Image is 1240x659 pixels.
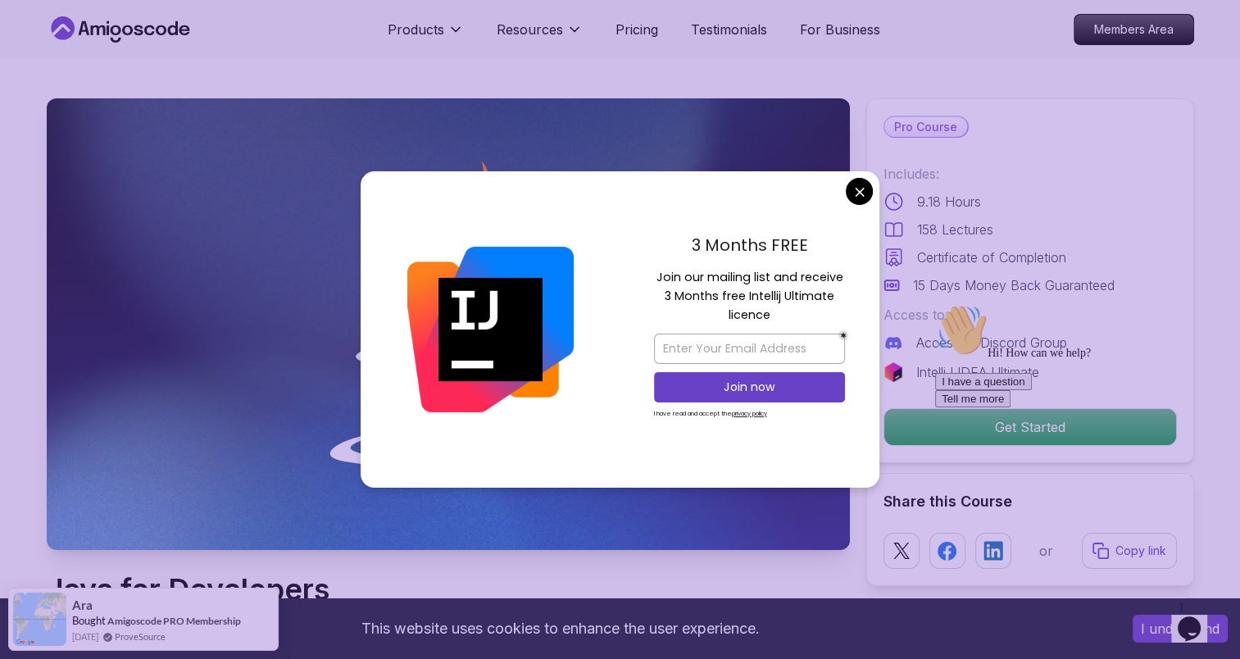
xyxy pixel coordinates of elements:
button: Tell me more [7,93,82,110]
a: Members Area [1074,14,1194,45]
p: Pro Course [884,117,967,137]
p: 158 Lectures [917,220,993,239]
span: Bought [72,614,106,627]
h2: Share this Course [883,490,1177,513]
button: Get Started [883,408,1177,446]
iframe: chat widget [1171,593,1224,643]
span: Ara [72,598,93,612]
span: Hi! How can we help? [7,49,162,61]
p: 9.18 Hours [917,192,981,211]
a: Testimonials [691,20,767,39]
p: 15 Days Money Back Guaranteed [913,275,1115,295]
p: Access to Discord Group [916,333,1067,352]
div: This website uses cookies to enhance the user experience. [12,611,1108,647]
p: Includes: [883,164,1177,184]
p: Access to: [883,305,1177,325]
p: Get Started [884,409,1176,445]
a: Pricing [615,20,658,39]
img: java-for-developers_thumbnail [47,98,850,550]
span: [DATE] [72,629,98,643]
button: Resources [497,20,583,52]
a: Amigoscode PRO Membership [107,615,241,627]
button: I have a question [7,75,103,93]
p: IntelliJ IDEA Ultimate [916,362,1039,382]
p: Resources [497,20,563,39]
div: 👋Hi! How can we help?I have a questionTell me more [7,7,302,110]
button: Accept cookies [1133,615,1228,643]
img: jetbrains logo [883,362,903,382]
a: ProveSource [115,629,166,643]
p: Members Area [1074,15,1193,44]
p: Products [388,20,444,39]
a: For Business [800,20,880,39]
iframe: chat widget [929,298,1224,585]
button: Products [388,20,464,52]
img: provesource social proof notification image [13,593,66,646]
p: Certificate of Completion [917,248,1066,267]
img: :wave: [7,7,59,59]
h1: Java for Developers [47,573,519,606]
